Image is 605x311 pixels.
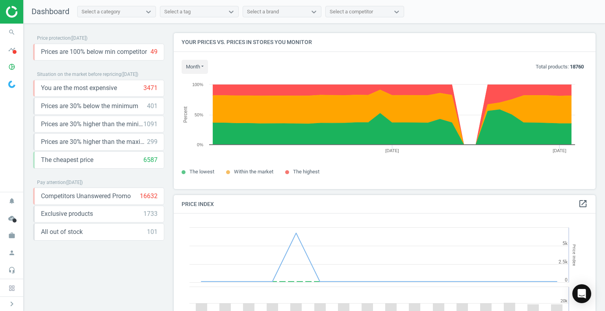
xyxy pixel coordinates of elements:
h4: Your prices vs. prices in stores you monitor [174,33,596,52]
h4: Price Index [174,195,596,213]
i: cloud_done [4,211,19,226]
span: Pay attention [37,180,66,185]
tspan: [DATE] [553,148,566,153]
span: All out of stock [41,228,83,236]
span: Situation on the market before repricing [37,72,121,77]
span: You are the most expensive [41,84,117,92]
button: chevron_right [2,299,22,309]
i: search [4,25,19,40]
text: 0% [197,142,203,147]
div: 299 [147,138,158,146]
a: open_in_new [578,199,588,209]
i: person [4,245,19,260]
b: 18760 [570,64,584,70]
span: Prices are 30% higher than the maximal [41,138,147,146]
text: 5k [562,241,568,246]
span: ( [DATE] ) [66,180,83,185]
div: 1733 [143,210,158,218]
div: 401 [147,102,158,110]
div: 3471 [143,84,158,92]
span: Prices are 30% higher than the minimum [41,120,143,129]
img: wGWNvw8QSZomAAAAABJRU5ErkJggg== [8,81,15,88]
div: Select a competitor [330,8,373,15]
span: Competitors Unanswered Promo [41,192,131,201]
span: The cheapest price [41,156,93,164]
img: ajHJNr6hYgQAAAAASUVORK5CYII= [6,6,62,18]
div: Select a tag [164,8,191,15]
span: Dashboard [32,7,69,16]
span: Price protection [37,35,71,41]
i: pie_chart_outlined [4,59,19,74]
div: 101 [147,228,158,236]
span: ( [DATE] ) [121,72,138,77]
div: Select a brand [247,8,279,15]
text: 20k [560,298,568,304]
text: 0 [565,277,568,283]
i: timeline [4,42,19,57]
text: 100% [192,82,203,87]
span: Prices are 30% below the minimum [41,102,138,110]
i: headset_mic [4,263,19,278]
span: Prices are 100% below min competitor [41,48,147,56]
span: Within the market [234,169,273,175]
button: month [182,60,208,74]
span: Exclusive products [41,210,93,218]
text: 50% [195,112,203,117]
div: 49 [150,48,158,56]
div: Open Intercom Messenger [572,284,591,303]
tspan: [DATE] [385,148,399,153]
div: Select a category [82,8,120,15]
i: notifications [4,193,19,208]
i: chevron_right [7,299,17,309]
p: Total products: [536,63,584,70]
tspan: Percent [183,106,188,123]
text: 2.5k [559,259,568,265]
div: 1091 [143,120,158,129]
i: work [4,228,19,243]
div: 16632 [140,192,158,201]
span: ( [DATE] ) [71,35,87,41]
div: 6587 [143,156,158,164]
tspan: Price Index [572,244,577,266]
span: The lowest [189,169,214,175]
span: The highest [293,169,319,175]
